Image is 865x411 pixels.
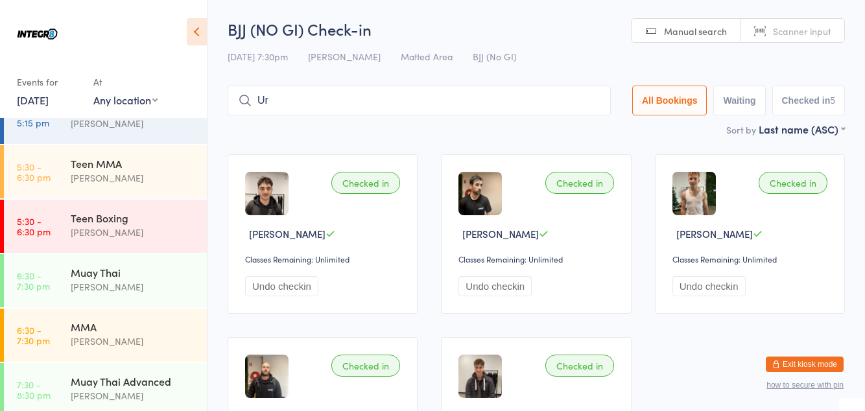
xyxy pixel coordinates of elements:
div: Checked in [545,172,614,194]
span: [PERSON_NAME] [676,227,753,241]
time: 6:30 - 7:30 pm [17,325,50,346]
span: [PERSON_NAME] [308,50,381,63]
a: 6:30 -7:30 pmMMA[PERSON_NAME] [4,309,207,362]
button: how to secure with pin [766,381,844,390]
img: image1731993919.png [672,172,716,215]
div: Classes Remaining: Unlimited [458,253,617,264]
div: MMA [71,320,196,334]
div: Classes Remaining: Unlimited [672,253,831,264]
a: [DATE] [17,93,49,107]
div: Teen MMA [71,156,196,170]
div: Muay Thai Advanced [71,374,196,388]
button: Undo checkin [458,276,532,296]
time: 7:30 - 8:30 pm [17,379,51,400]
img: image1698740608.png [245,355,289,398]
div: Teen Boxing [71,211,196,225]
div: Classes Remaining: Unlimited [245,253,404,264]
a: 5:30 -6:30 pmTeen Boxing[PERSON_NAME] [4,200,207,253]
div: Last name (ASC) [759,122,845,136]
span: [PERSON_NAME] [249,227,326,241]
div: [PERSON_NAME] [71,170,196,185]
div: Any location [93,93,158,107]
div: [PERSON_NAME] [71,388,196,403]
input: Search [228,86,611,115]
img: image1754554985.png [245,172,289,215]
div: [PERSON_NAME] [71,334,196,349]
div: At [93,71,158,93]
img: Integr8 Bentleigh [13,10,62,58]
button: Checked in5 [772,86,846,115]
div: Muay Thai [71,265,196,279]
div: Checked in [331,172,400,194]
a: 6:30 -7:30 pmMuay Thai[PERSON_NAME] [4,254,207,307]
time: 5:30 - 6:30 pm [17,216,51,237]
span: [PERSON_NAME] [462,227,539,241]
time: 6:30 - 7:30 pm [17,270,50,291]
h2: BJJ (NO GI) Check-in [228,18,845,40]
button: Undo checkin [672,276,746,296]
button: Undo checkin [245,276,318,296]
div: [PERSON_NAME] [71,225,196,240]
div: Checked in [545,355,614,377]
button: All Bookings [632,86,707,115]
div: [PERSON_NAME] [71,116,196,131]
div: 5 [830,95,835,106]
img: image1712825373.png [458,355,502,398]
span: BJJ (No GI) [473,50,517,63]
label: Sort by [726,123,756,136]
div: [PERSON_NAME] [71,279,196,294]
time: 5:30 - 6:30 pm [17,161,51,182]
div: Checked in [759,172,827,194]
div: Checked in [331,355,400,377]
button: Waiting [713,86,765,115]
a: 5:30 -6:30 pmTeen MMA[PERSON_NAME] [4,145,207,198]
img: image1698053027.png [458,172,502,215]
time: 4:30 - 5:15 pm [17,107,49,128]
button: Exit kiosk mode [766,357,844,372]
span: [DATE] 7:30pm [228,50,288,63]
div: Events for [17,71,80,93]
span: Matted Area [401,50,453,63]
span: Manual search [664,25,727,38]
span: Scanner input [773,25,831,38]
